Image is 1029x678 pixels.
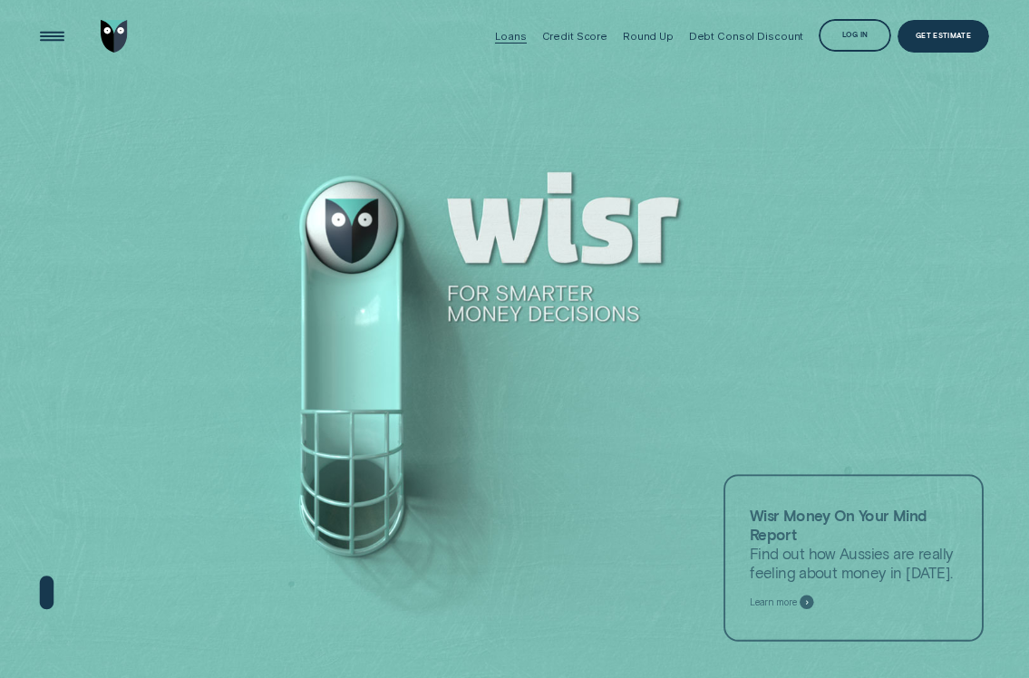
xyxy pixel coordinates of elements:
div: Credit Score [542,30,608,43]
p: Find out how Aussies are really feeling about money in [DATE]. [751,506,958,582]
a: Get Estimate [898,20,989,53]
strong: Wisr Money On Your Mind Report [751,506,927,543]
button: Log in [819,19,891,52]
div: Round Up [623,30,674,43]
div: Debt Consol Discount [689,30,804,43]
a: Wisr Money On Your Mind ReportFind out how Aussies are really feeling about money in [DATE].Learn... [724,474,985,642]
button: Open Menu [35,20,68,53]
img: Wisr [101,20,128,53]
span: Learn more [751,596,797,608]
div: Loans [495,30,526,43]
